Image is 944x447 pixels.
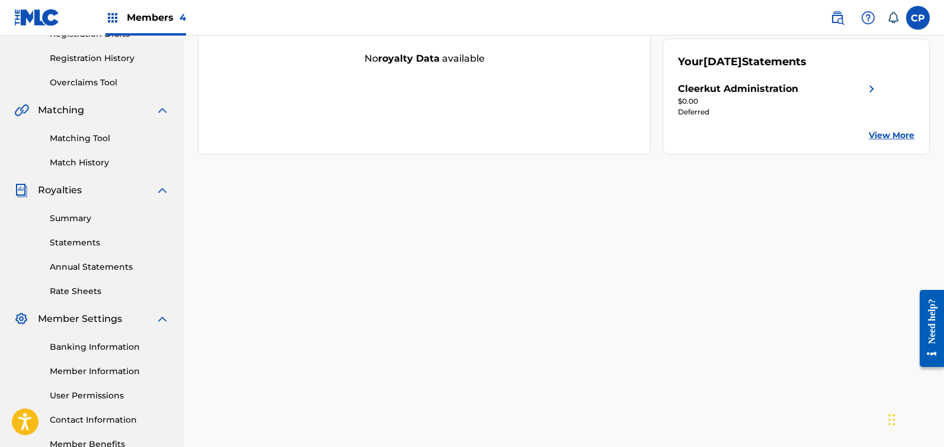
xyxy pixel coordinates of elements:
div: $0.00 [678,96,879,107]
a: Matching Tool [50,132,169,145]
img: expand [155,183,169,197]
img: expand [155,312,169,326]
a: Summary [50,212,169,225]
a: Member Information [50,365,169,378]
img: Royalties [14,183,28,197]
a: Annual Statements [50,261,169,273]
span: [DATE] [703,55,742,68]
a: Public Search [825,6,849,30]
div: User Menu [906,6,930,30]
a: Banking Information [50,341,169,353]
a: Cleerkut Administrationright chevron icon$0.00Deferred [678,82,879,117]
div: Drag [888,402,895,438]
a: Match History [50,157,169,169]
img: search [830,11,844,25]
a: Statements [50,237,169,249]
a: Overclaims Tool [50,76,169,89]
a: View More [869,129,914,142]
img: MLC Logo [14,9,60,26]
a: Registration History [50,52,169,65]
a: Rate Sheets [50,285,169,298]
strong: royalty data [378,53,440,64]
span: 4 [180,12,186,23]
img: right chevron icon [865,82,879,96]
span: Matching [38,103,84,117]
iframe: Resource Center [911,281,944,376]
span: Member Settings [38,312,122,326]
div: Your Statements [678,54,807,70]
a: User Permissions [50,389,169,402]
img: expand [155,103,169,117]
div: Cleerkut Administration [678,82,798,96]
span: Members [127,11,186,24]
div: Deferred [678,107,879,117]
div: Help [856,6,880,30]
iframe: Chat Widget [885,390,944,447]
div: No available [199,52,650,66]
img: help [861,11,875,25]
div: Notifications [887,12,899,24]
span: Royalties [38,183,82,197]
img: Matching [14,103,29,117]
img: Member Settings [14,312,28,326]
a: Contact Information [50,414,169,426]
img: Top Rightsholders [105,11,120,25]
